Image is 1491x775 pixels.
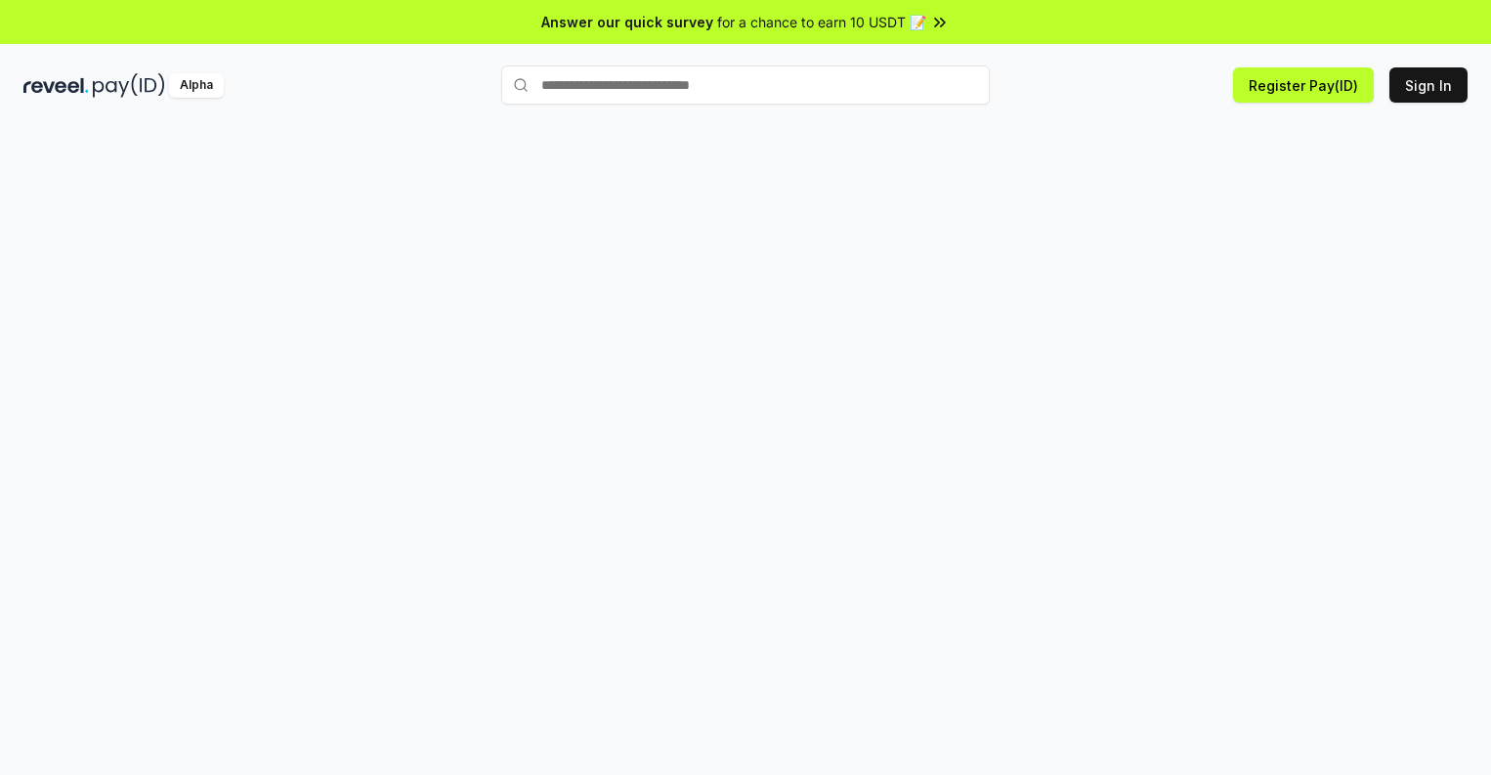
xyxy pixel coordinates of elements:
[717,12,926,32] span: for a chance to earn 10 USDT 📝
[1389,67,1468,103] button: Sign In
[169,73,224,98] div: Alpha
[1233,67,1374,103] button: Register Pay(ID)
[93,73,165,98] img: pay_id
[541,12,713,32] span: Answer our quick survey
[23,73,89,98] img: reveel_dark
